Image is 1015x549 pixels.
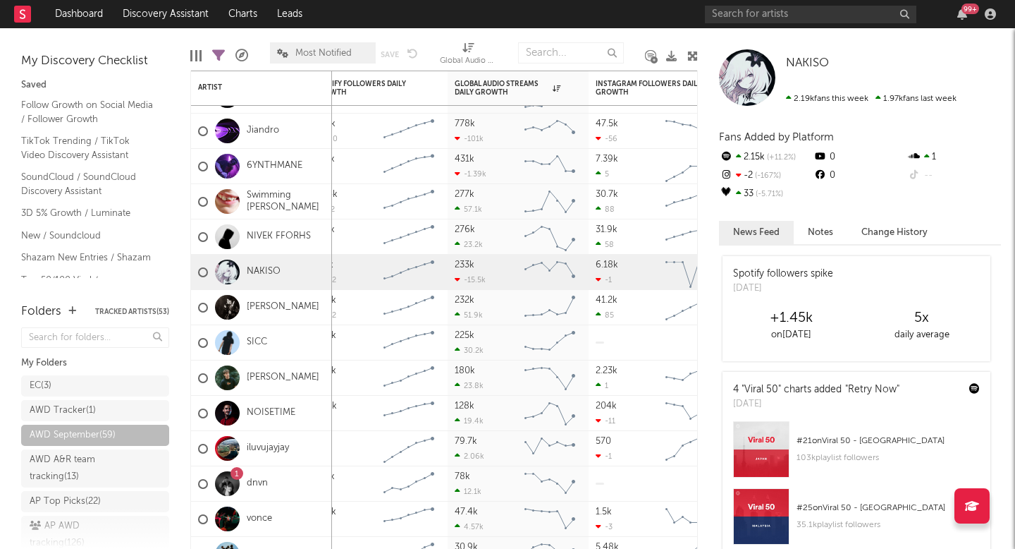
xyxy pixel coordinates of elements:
[659,255,722,290] svg: Chart title
[518,431,582,466] svg: Chart title
[518,219,582,255] svg: Chart title
[518,255,582,290] svg: Chart title
[596,240,614,249] div: 58
[455,240,483,249] div: 23.2k
[813,167,906,185] div: 0
[440,53,496,70] div: Global Audio Streams Daily Growth
[377,255,441,290] svg: Chart title
[596,155,618,164] div: 7.39k
[30,427,116,444] div: AWD September ( 59 )
[733,382,899,397] div: 4 "Viral 50" charts added
[21,250,155,265] a: Shazam New Entries / Shazam
[596,416,615,426] div: -11
[518,466,582,502] svg: Chart title
[247,513,272,525] a: vonce
[518,290,582,325] svg: Chart title
[596,507,612,517] div: 1.5k
[455,416,484,426] div: 19.4k
[753,191,783,198] span: -5.71 %
[455,225,475,234] div: 276k
[796,433,980,450] div: # 21 on Viral 50 - [GEOGRAPHIC_DATA]
[21,375,169,397] a: EC(3)
[719,167,813,185] div: -2
[659,396,722,431] svg: Chart title
[314,80,419,97] div: Spotify Followers Daily Growth
[659,184,722,219] svg: Chart title
[596,275,612,284] div: -1
[659,219,722,255] svg: Chart title
[659,361,722,396] svg: Chart title
[21,228,155,243] a: New / Soundcloud
[596,310,614,320] div: 85
[455,487,481,496] div: 12.1k
[247,160,302,172] a: 6YNTHMANE
[961,4,979,14] div: 99 +
[247,442,289,454] a: iluvujayjay
[440,35,496,76] div: Global Audio Streams Daily Growth
[786,95,868,103] span: 2.19k fans this week
[596,80,701,97] div: Instagram Followers Daily Growth
[455,260,474,270] div: 233k
[957,8,967,20] button: 99+
[455,296,474,305] div: 232k
[596,437,611,446] div: 570
[21,77,169,94] div: Saved
[733,267,833,282] div: Spotify followers spike
[21,327,169,348] input: Search for folders...
[796,517,980,533] div: 35.1k playlist followers
[455,366,475,375] div: 180k
[377,502,441,537] svg: Chart title
[518,361,582,396] svg: Chart title
[659,431,722,466] svg: Chart title
[786,57,829,69] span: NAKISO
[518,502,582,537] svg: Chart title
[659,290,722,325] svg: Chart title
[21,97,155,126] a: Follow Growth on Social Media / Follower Growth
[377,361,441,396] svg: Chart title
[247,478,268,490] a: dnvn
[21,303,61,320] div: Folders
[21,53,169,70] div: My Discovery Checklist
[719,221,794,244] button: News Feed
[21,450,169,488] a: AWD A&R team tracking(13)
[455,507,478,517] div: 47.4k
[455,346,484,355] div: 30.2k
[455,205,482,214] div: 57.1k
[596,225,617,234] div: 31.9k
[845,385,899,394] a: "Retry Now"
[455,155,474,164] div: 431k
[247,372,319,384] a: [PERSON_NAME]
[377,290,441,325] svg: Chart title
[786,95,956,103] span: 1.97k fans last week
[596,169,609,179] div: 5
[198,83,304,92] div: Artist
[765,154,796,162] span: +11.2 %
[247,301,319,313] a: [PERSON_NAME]
[455,190,474,199] div: 277k
[659,502,722,537] svg: Chart title
[596,260,618,270] div: 6.18k
[247,266,281,278] a: NAKISO
[455,452,484,461] div: 2.06k
[907,148,1001,167] div: 1
[596,381,608,390] div: 1
[455,169,486,179] div: -1.39k
[455,331,474,340] div: 225k
[455,119,475,128] div: 778k
[190,35,202,76] div: Edit Columns
[455,275,486,284] div: -15.5k
[21,169,155,198] a: SoundCloud / SoundCloud Discovery Assistant
[518,149,582,184] svg: Chart title
[813,148,906,167] div: 0
[455,134,484,143] div: -101k
[733,397,899,411] div: [DATE]
[518,114,582,149] svg: Chart title
[596,452,612,461] div: -1
[455,310,483,320] div: 51.9k
[719,148,813,167] div: 2.15k
[381,51,399,59] button: Save
[455,522,484,531] div: 4.57k
[455,80,560,97] div: Global Audio Streams Daily Growth
[847,221,942,244] button: Change History
[596,296,617,305] div: 41.2k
